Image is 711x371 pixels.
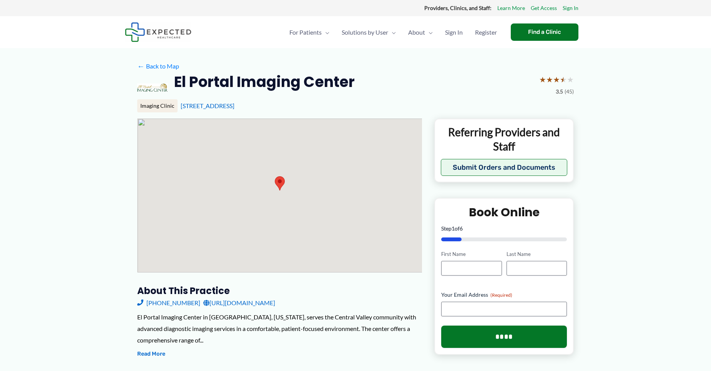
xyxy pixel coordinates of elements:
[137,349,165,359] button: Read More
[475,19,497,46] span: Register
[137,297,200,309] a: [PHONE_NUMBER]
[408,19,425,46] span: About
[556,87,563,97] span: 3.5
[460,225,463,232] span: 6
[439,19,469,46] a: Sign In
[174,72,355,91] h2: El Portal Imaging Center
[546,72,553,87] span: ★
[567,72,574,87] span: ★
[553,72,560,87] span: ★
[322,19,329,46] span: Menu Toggle
[563,3,578,13] a: Sign In
[181,102,234,109] a: [STREET_ADDRESS]
[441,159,567,176] button: Submit Orders and Documents
[531,3,557,13] a: Get Access
[441,291,567,299] label: Your Email Address
[441,251,502,258] label: First Name
[203,297,275,309] a: [URL][DOMAIN_NAME]
[424,5,492,11] strong: Providers, Clinics, and Staff:
[137,60,179,72] a: ←Back to Map
[125,22,191,42] img: Expected Healthcare Logo - side, dark font, small
[490,292,512,298] span: (Required)
[497,3,525,13] a: Learn More
[452,225,455,232] span: 1
[388,19,396,46] span: Menu Toggle
[560,72,567,87] span: ★
[539,72,546,87] span: ★
[283,19,336,46] a: For PatientsMenu Toggle
[289,19,322,46] span: For Patients
[507,251,567,258] label: Last Name
[137,62,145,70] span: ←
[441,226,567,231] p: Step of
[137,99,178,112] div: Imaging Clinic
[342,19,388,46] span: Solutions by User
[283,19,503,46] nav: Primary Site Navigation
[137,311,422,346] div: El Portal Imaging Center in [GEOGRAPHIC_DATA], [US_STATE], serves the Central Valley community wi...
[445,19,463,46] span: Sign In
[336,19,402,46] a: Solutions by UserMenu Toggle
[137,285,422,297] h3: About this practice
[441,125,567,153] p: Referring Providers and Staff
[402,19,439,46] a: AboutMenu Toggle
[441,205,567,220] h2: Book Online
[511,23,578,41] a: Find a Clinic
[565,87,574,97] span: (45)
[469,19,503,46] a: Register
[425,19,433,46] span: Menu Toggle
